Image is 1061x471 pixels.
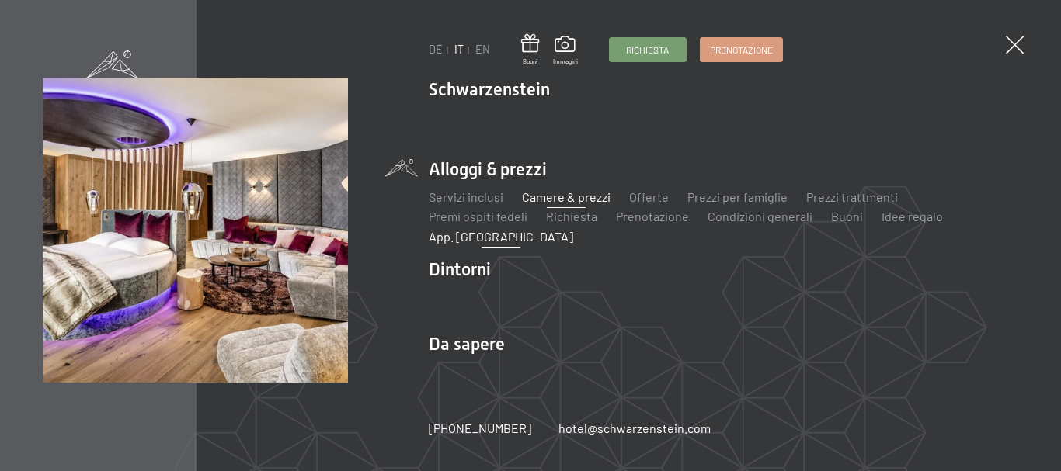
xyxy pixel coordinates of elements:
[882,209,943,223] a: Idee regalo
[521,34,539,66] a: Buoni
[710,43,773,57] span: Prenotazione
[558,420,711,437] a: hotel@schwarzenstein.com
[831,209,863,223] a: Buoni
[429,229,573,244] a: App. [GEOGRAPHIC_DATA]
[708,209,812,223] a: Condizioni generali
[701,38,782,61] a: Prenotazione
[429,420,531,437] a: [PHONE_NUMBER]
[521,57,539,66] span: Buoni
[806,189,898,204] a: Prezzi trattmenti
[616,209,689,223] a: Prenotazione
[429,421,531,435] span: [PHONE_NUMBER]
[454,43,464,56] a: IT
[629,189,669,204] a: Offerte
[546,209,597,223] a: Richiesta
[522,189,611,204] a: Camere & prezzi
[553,57,578,66] span: Immagini
[626,43,669,57] span: Richiesta
[610,38,686,61] a: Richiesta
[553,36,578,65] a: Immagini
[429,209,527,223] a: Premi ospiti fedeli
[687,189,788,204] a: Prezzi per famiglie
[429,43,443,56] a: DE
[475,43,490,56] a: EN
[429,189,503,204] a: Servizi inclusi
